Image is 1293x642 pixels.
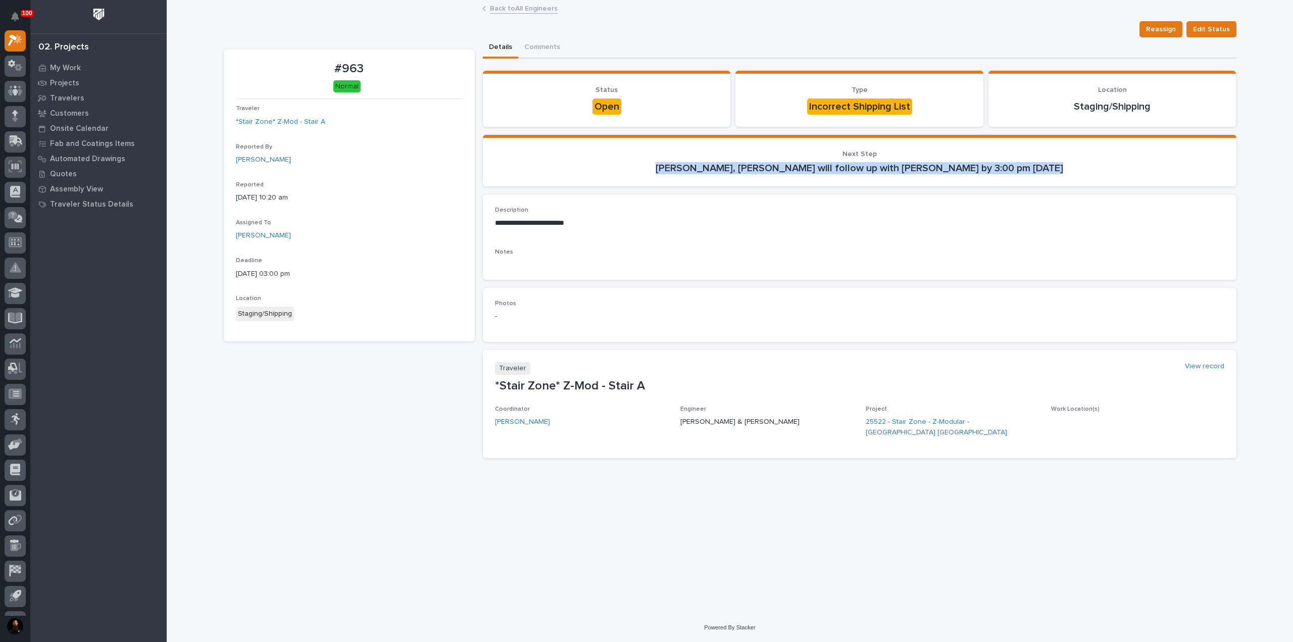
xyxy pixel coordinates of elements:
[236,182,264,188] span: Reported
[30,60,167,75] a: My Work
[592,98,621,115] div: Open
[495,249,513,255] span: Notes
[30,75,167,90] a: Projects
[50,155,125,164] p: Automated Drawings
[680,417,854,427] p: [PERSON_NAME] & [PERSON_NAME]
[495,301,516,307] span: Photos
[866,417,1039,438] a: 25522 - Stair Zone - Z-Modular - [GEOGRAPHIC_DATA] [GEOGRAPHIC_DATA]
[30,121,167,136] a: Onsite Calendar
[1146,23,1176,35] span: Reassign
[842,151,877,158] span: Next Step
[866,406,887,412] span: Project
[333,80,361,93] div: Normal
[236,62,463,76] p: #963
[50,79,79,88] p: Projects
[30,90,167,106] a: Travelers
[1193,23,1230,35] span: Edit Status
[5,6,26,27] button: Notifications
[495,362,530,375] p: Traveler
[704,624,755,630] a: Powered By Stacker
[236,192,463,203] p: [DATE] 10:20 am
[5,616,26,637] button: users-avatar
[50,64,81,73] p: My Work
[518,37,566,59] button: Comments
[1139,21,1182,37] button: Reassign
[680,406,706,412] span: Engineer
[1098,86,1127,93] span: Location
[30,166,167,181] a: Quotes
[236,117,325,127] a: *Stair Zone* Z-Mod - Stair A
[852,86,868,93] span: Type
[50,124,109,133] p: Onsite Calendar
[495,417,550,427] a: [PERSON_NAME]
[13,12,26,28] div: Notifications100
[495,207,528,213] span: Description
[595,86,618,93] span: Status
[1185,362,1224,371] a: View record
[50,94,84,103] p: Travelers
[490,2,558,14] a: Back toAll Engineers
[236,295,261,302] span: Location
[22,10,32,17] p: 100
[30,136,167,151] a: Fab and Coatings Items
[236,106,260,112] span: Traveler
[495,379,1224,393] p: *Stair Zone* Z-Mod - Stair A
[236,269,463,279] p: [DATE] 03:00 pm
[89,5,108,24] img: Workspace Logo
[1051,406,1100,412] span: Work Location(s)
[50,139,135,149] p: Fab and Coatings Items
[495,406,530,412] span: Coordinator
[236,220,271,226] span: Assigned To
[236,155,291,165] a: [PERSON_NAME]
[1001,101,1224,113] p: Staging/Shipping
[50,200,133,209] p: Traveler Status Details
[38,42,89,53] div: 02. Projects
[236,307,294,321] div: Staging/Shipping
[30,151,167,166] a: Automated Drawings
[30,106,167,121] a: Customers
[495,311,1224,322] p: -
[50,185,103,194] p: Assembly View
[236,258,262,264] span: Deadline
[236,144,272,150] span: Reported By
[30,181,167,196] a: Assembly View
[807,98,912,115] div: Incorrect Shipping List
[483,37,518,59] button: Details
[495,162,1224,174] p: [PERSON_NAME], [PERSON_NAME] will follow up with [PERSON_NAME] by 3:00 pm [DATE]
[1186,21,1236,37] button: Edit Status
[236,230,291,241] a: [PERSON_NAME]
[50,109,89,118] p: Customers
[50,170,77,179] p: Quotes
[30,196,167,212] a: Traveler Status Details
